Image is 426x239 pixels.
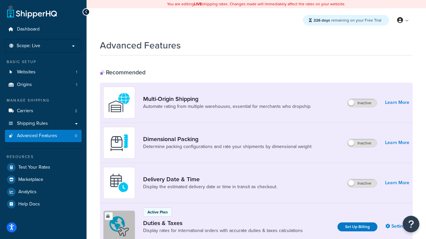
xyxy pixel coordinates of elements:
[194,1,202,7] b: LIVE
[17,43,40,49] span: Scope: Live
[143,143,312,150] a: Determine packing configurations and rate your shipments by dimensional weight
[76,69,77,75] span: 1
[5,174,82,186] a: Marketplace
[17,69,36,75] span: Websites
[347,179,377,187] label: Inactive
[5,79,82,91] a: Origins1
[347,99,377,107] label: Inactive
[143,95,311,103] a: Multi-Origin Shipping
[5,59,82,65] div: Basic Setup
[75,108,77,114] span: 2
[385,178,409,188] a: Learn More
[100,39,181,52] h1: Advanced Features
[17,121,48,126] span: Shipping Rules
[5,98,82,103] div: Manage Shipping
[76,82,77,88] span: 1
[314,17,381,23] span: remaining on your Free Trial
[17,82,32,88] span: Origins
[347,139,377,147] label: Inactive
[107,171,131,195] img: gfkeb5ejjkALwAAAABJRU5ErkJggg==
[385,98,409,107] a: Learn More
[18,165,50,170] span: Test Your Rates
[385,222,409,231] a: Settings
[75,133,77,139] span: 0
[5,198,82,210] a: Help Docs
[5,105,82,117] a: Carriers2
[17,133,57,139] span: Advanced Features
[143,135,312,143] a: Dimensional Packing
[147,209,168,215] p: Active Plan
[5,66,82,78] li: Websites
[5,154,82,160] div: Resources
[17,27,40,32] span: Dashboard
[337,222,377,231] a: Set Up Billing
[143,176,277,183] a: Delivery Date & Time
[143,227,303,234] a: Display rates for international orders with accurate duties & taxes calculations
[5,186,82,198] a: Analytics
[5,23,82,36] a: Dashboard
[143,184,277,190] a: Display the estimated delivery date or time in transit as checkout.
[143,103,311,110] a: Automate rating from multiple warehouses, essential for merchants who dropship
[385,138,409,147] a: Learn More
[107,91,131,114] img: WatD5o0RtDAAAAAElFTkSuQmCC
[5,66,82,78] a: Websites1
[5,118,82,130] a: Shipping Rules
[5,130,82,142] a: Advanced Features0
[5,105,82,117] li: Carriers
[18,201,40,207] span: Help Docs
[18,177,43,183] span: Marketplace
[17,108,33,114] span: Carriers
[143,219,303,227] a: Duties & Taxes
[5,130,82,142] li: Advanced Features
[403,216,419,232] button: Open Resource Center
[314,17,330,23] strong: 226 days
[5,79,82,91] li: Origins
[100,69,145,76] div: Recommended
[5,161,82,173] a: Test Your Rates
[18,189,37,195] span: Analytics
[107,131,131,154] img: DTVBYsAAAAAASUVORK5CYII=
